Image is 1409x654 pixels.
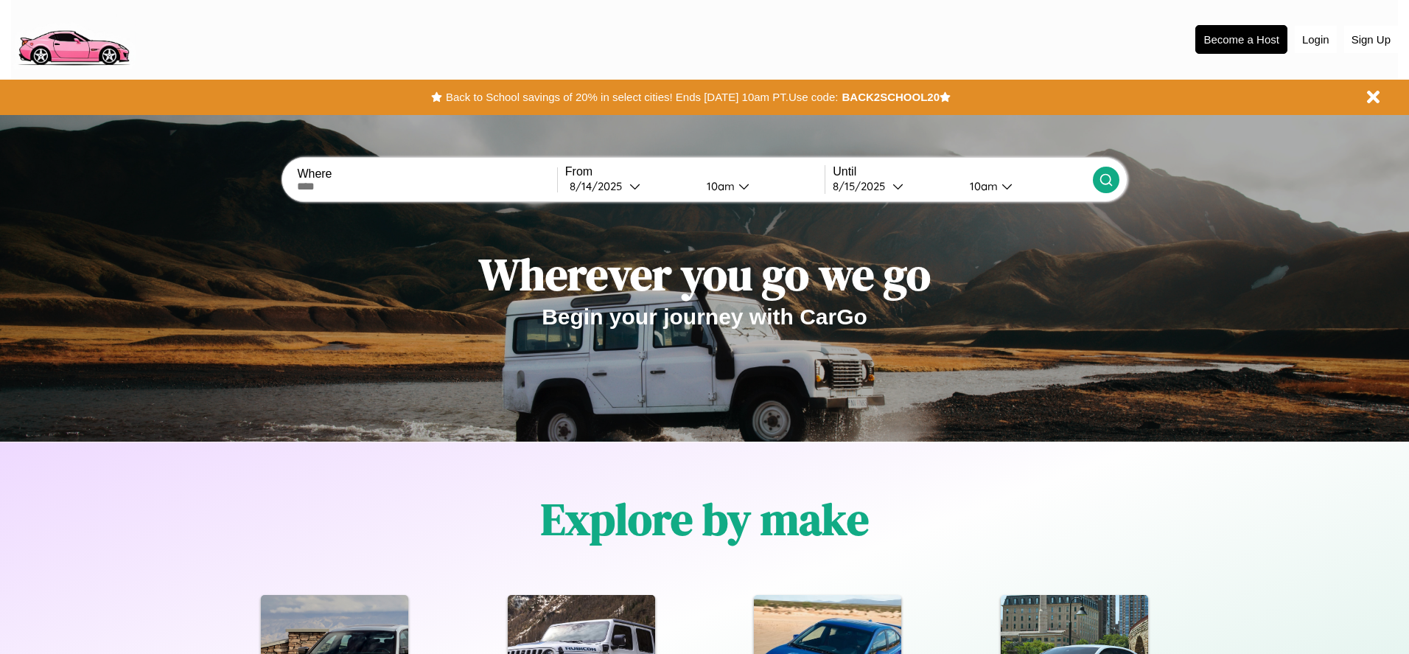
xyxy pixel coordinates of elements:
label: Where [297,167,556,181]
b: BACK2SCHOOL20 [842,91,940,103]
button: 10am [958,178,1092,194]
label: From [565,165,825,178]
button: Back to School savings of 20% in select cities! Ends [DATE] 10am PT.Use code: [442,87,842,108]
button: Login [1295,26,1337,53]
div: 10am [699,179,738,193]
img: logo [11,7,136,69]
div: 8 / 14 / 2025 [570,179,629,193]
button: Become a Host [1195,25,1287,54]
div: 10am [962,179,1001,193]
h1: Explore by make [541,489,869,549]
button: 10am [695,178,825,194]
div: 8 / 15 / 2025 [833,179,892,193]
label: Until [833,165,1092,178]
button: 8/14/2025 [565,178,695,194]
button: Sign Up [1344,26,1398,53]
